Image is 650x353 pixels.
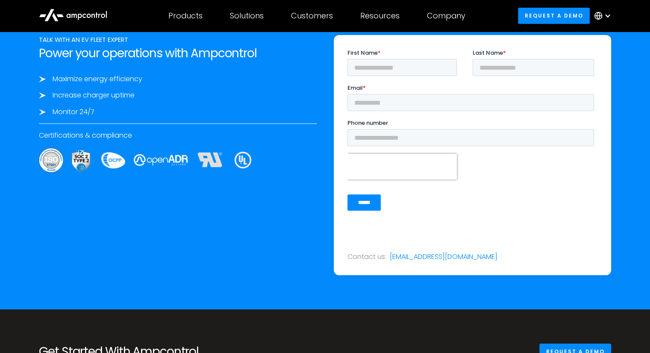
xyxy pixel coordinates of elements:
[53,74,142,84] div: Maximize energy efficiency
[168,11,203,21] div: Products
[39,46,316,61] h2: Power your operations with Ampcontrol
[427,11,465,21] div: Company
[39,35,316,44] div: TALK WITH AN EV FLEET EXPERT
[53,107,94,117] div: Monitor 24/7
[291,11,333,21] div: Customers
[347,49,597,218] iframe: Form 0
[230,11,264,21] div: Solutions
[39,131,316,140] div: Certifications & compliance
[360,11,400,21] div: Resources
[347,252,386,262] div: Contact us:
[53,91,135,100] div: Increase charger uptime
[518,8,590,24] a: Request a demo
[390,252,497,262] a: [EMAIL_ADDRESS][DOMAIN_NAME]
